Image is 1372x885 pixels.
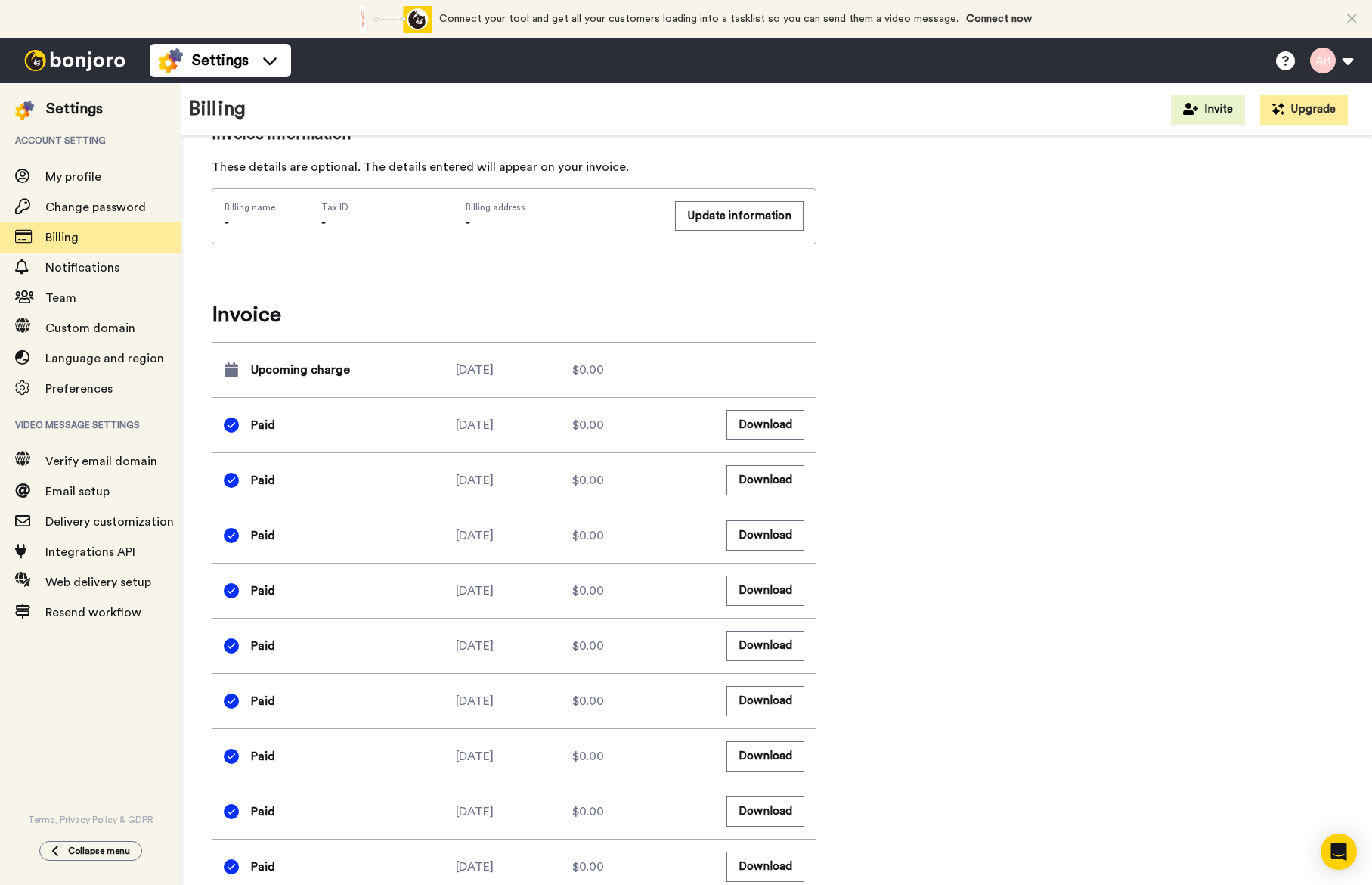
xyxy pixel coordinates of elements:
button: Download [726,686,804,716]
div: [DATE] [456,858,572,876]
span: Custom domain [45,322,135,334]
span: Verify email domain [45,455,157,467]
span: Integrations API [45,546,135,558]
span: Team [45,292,76,304]
button: Download [726,741,804,771]
div: [DATE] [456,416,572,434]
div: [DATE] [456,361,572,379]
span: Change password [45,201,146,213]
span: $0.00 [572,416,604,434]
img: settings-colored.svg [159,48,183,73]
span: $0.00 [572,471,604,489]
span: Paid [251,747,275,765]
button: Upgrade [1260,95,1348,125]
span: Paid [251,526,275,545]
span: Billing [45,231,79,244]
button: Download [726,796,804,826]
span: Settings [192,50,249,71]
span: Connect your tool and get all your customers loading into a tasklist so you can send them a video... [439,14,959,24]
div: animation [348,6,432,33]
h1: Billing [189,98,246,120]
span: Upcoming charge [251,361,350,379]
div: Settings [46,98,103,120]
div: These details are optional. The details entered will appear on your invoice. [212,158,816,176]
div: $0.00 [572,361,689,379]
span: Notifications [45,262,119,274]
button: Collapse menu [39,841,142,861]
span: Tax ID [321,201,348,213]
span: Billing address [466,201,658,213]
div: [DATE] [456,526,572,545]
span: Language and region [45,352,164,365]
span: Paid [251,858,275,876]
span: My profile [45,171,101,183]
span: Billing name [225,201,275,213]
div: [DATE] [456,692,572,710]
span: $0.00 [572,582,604,600]
div: [DATE] [456,747,572,765]
span: Delivery customization [45,516,174,528]
span: $0.00 [572,526,604,545]
span: Paid [251,416,275,434]
div: [DATE] [456,637,572,655]
button: Download [726,465,804,495]
span: Paid [251,471,275,489]
span: $0.00 [572,747,604,765]
span: Invoice [212,300,816,330]
span: Collapse menu [68,845,130,857]
div: [DATE] [456,803,572,821]
div: Open Intercom Messenger [1321,834,1357,870]
span: - [466,216,470,228]
span: $0.00 [572,692,604,710]
span: - [321,216,326,228]
span: Paid [251,692,275,710]
span: Resend workflow [45,607,141,619]
span: Paid [251,582,275,600]
button: Invite [1171,95,1245,125]
span: Web delivery setup [45,576,151,588]
img: bj-logo-header-white.svg [18,50,132,71]
span: - [225,216,229,228]
span: Preferences [45,383,113,395]
a: Update information [675,201,804,231]
span: $0.00 [572,637,604,655]
span: $0.00 [572,858,604,876]
div: [DATE] [456,582,572,600]
button: Download [726,576,804,605]
button: Download [726,852,804,881]
a: Connect now [966,14,1032,24]
span: $0.00 [572,803,604,821]
span: Paid [251,803,275,821]
img: settings-colored.svg [15,101,34,120]
button: Download [726,520,804,550]
span: Email setup [45,486,110,498]
div: [DATE] [456,471,572,489]
button: Download [726,631,804,660]
button: Download [726,410,804,439]
span: Paid [251,637,275,655]
button: Update information [675,201,804,231]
